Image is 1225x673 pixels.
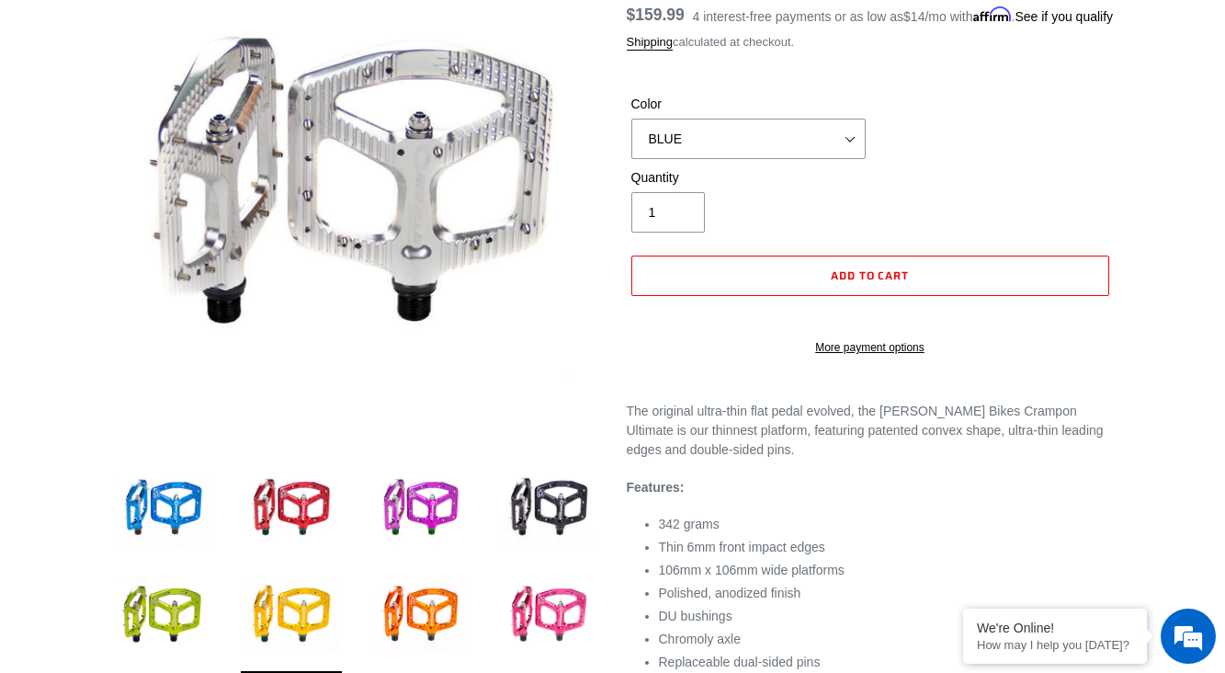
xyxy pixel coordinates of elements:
li: Polished, anodized finish [659,584,1114,603]
span: $14 [903,9,924,24]
button: Add to cart [631,256,1109,296]
img: Load image into Gallery viewer, Crampon Ultimate Pedals [369,458,471,559]
div: Chat with us now [123,103,336,127]
li: Thin 6mm front impact edges [659,538,1114,557]
img: Load image into Gallery viewer, Crampon Ultimate Pedals [498,458,599,559]
li: Replaceable dual-sided pins [659,653,1114,672]
label: Quantity [631,168,866,188]
li: 106mm x 106mm wide platforms [659,561,1114,580]
img: d_696896380_company_1647369064580_696896380 [59,92,105,138]
div: Navigation go back [20,101,48,129]
p: 4 interest-free payments or as low as /mo with . [693,3,1114,27]
a: Shipping [627,35,674,51]
strong: Features: [627,480,685,495]
span: Add to cart [831,267,910,284]
span: Affirm [973,6,1012,22]
img: Load image into Gallery viewer, Crampon Ultimate Pedals [369,565,471,666]
img: Load image into Gallery viewer, Crampon Ultimate Pedals [241,565,342,666]
span: $159.99 [627,6,685,24]
p: How may I help you today? [977,638,1133,652]
a: More payment options [631,339,1109,356]
img: Load image into Gallery viewer, Crampon Ultimate Pedals [498,565,599,666]
img: Load image into Gallery viewer, Crampon Ultimate Pedals [241,458,342,559]
p: The original ultra-thin flat pedal evolved, the [PERSON_NAME] Bikes Crampon Ultimate is our thinn... [627,402,1114,460]
label: Color [631,95,866,114]
li: 342 grams [659,515,1114,534]
li: Chromoly axle [659,630,1114,649]
img: Load image into Gallery viewer, Crampon Ultimate Pedals [112,565,213,666]
textarea: Type your message and hit 'Enter' [9,464,350,529]
div: We're Online! [977,621,1133,635]
div: Minimize live chat window [301,9,346,53]
div: calculated at checkout. [627,33,1114,51]
a: See if you qualify - Learn more about Affirm Financing (opens in modal) [1015,9,1113,24]
li: DU bushings [659,607,1114,626]
span: We're online! [107,212,254,398]
img: Load image into Gallery viewer, Crampon Ultimate Pedals [112,458,213,559]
